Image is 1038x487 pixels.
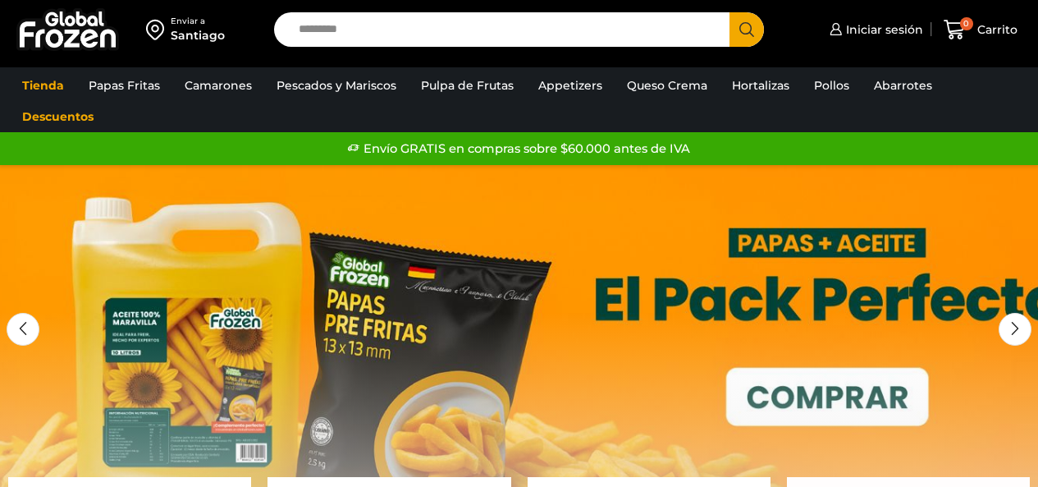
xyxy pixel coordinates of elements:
a: Iniciar sesión [825,13,923,46]
a: Appetizers [530,70,610,101]
a: Papas Fritas [80,70,168,101]
a: Abarrotes [866,70,940,101]
span: Iniciar sesión [842,21,923,38]
button: Search button [729,12,764,47]
div: Previous slide [7,313,39,346]
a: Descuentos [14,101,102,132]
a: Pulpa de Frutas [413,70,522,101]
a: Tienda [14,70,72,101]
a: Camarones [176,70,260,101]
a: Queso Crema [619,70,716,101]
span: 0 [960,17,973,30]
img: address-field-icon.svg [146,16,171,44]
a: 0 Carrito [940,11,1022,49]
a: Hortalizas [724,70,798,101]
div: Enviar a [171,16,225,27]
a: Pollos [806,70,857,101]
a: Pescados y Mariscos [268,70,405,101]
div: Santiago [171,27,225,44]
div: Next slide [999,313,1031,346]
span: Carrito [973,21,1017,38]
